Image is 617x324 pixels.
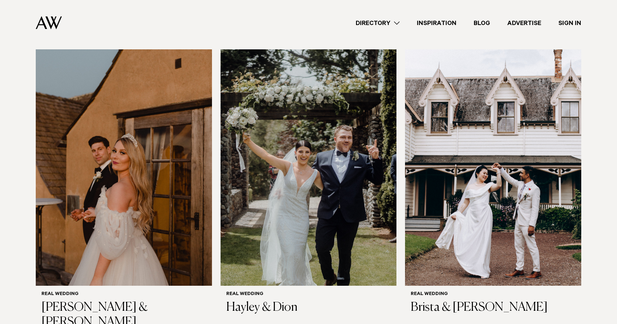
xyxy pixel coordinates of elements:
a: Real Wedding | Hayley & Dion Real Wedding Hayley & Dion [221,49,397,321]
a: Blog [465,18,499,28]
a: Directory [347,18,408,28]
img: Real Wedding | Hayley & Dion [221,49,397,286]
h3: Brista & [PERSON_NAME] [411,300,576,315]
h3: Hayley & Dion [226,300,391,315]
a: Sign In [550,18,590,28]
h6: Real Wedding [411,291,576,298]
img: Auckland Weddings Logo [36,16,62,29]
a: Advertise [499,18,550,28]
img: Real Wedding | Brista & Roberto [405,49,581,286]
h6: Real Wedding [226,291,391,298]
a: Real Wedding | Brista & Roberto Real Wedding Brista & [PERSON_NAME] [405,49,581,321]
img: Real Wedding | Jess & Jeff [36,49,212,286]
a: Inspiration [408,18,465,28]
h6: Real Wedding [41,291,206,298]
